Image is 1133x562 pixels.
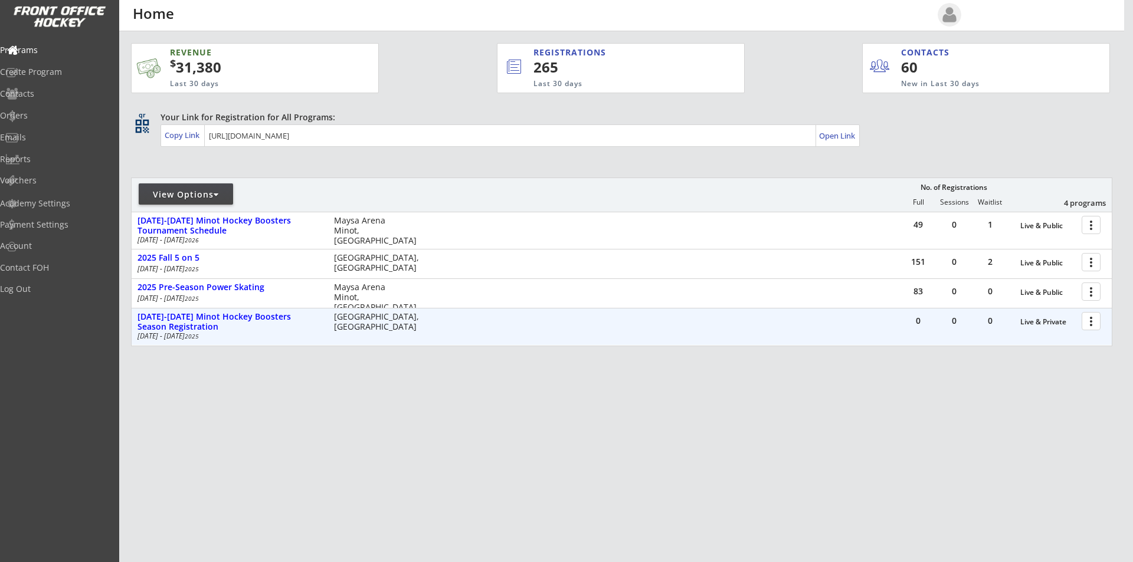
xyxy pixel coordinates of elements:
a: Open Link [819,127,856,144]
div: 83 [900,287,936,295]
div: 4 programs [1044,198,1106,208]
div: 1 [972,221,1008,229]
em: 2026 [185,236,199,244]
div: 2 [972,258,1008,266]
div: REVENUE [170,47,321,58]
div: 31,380 [170,57,341,77]
div: 0 [936,287,972,295]
div: Live & Public [1020,222,1076,230]
button: more_vert [1082,216,1101,234]
div: 151 [900,258,936,266]
div: New in Last 30 days [901,79,1055,89]
div: Open Link [819,131,856,141]
div: 2025 Pre-Season Power Skating [137,282,322,292]
div: No. of Registrations [917,183,990,192]
div: 0 [972,317,1008,325]
sup: $ [170,56,176,70]
div: Waitlist [972,198,1007,206]
div: [DATE]-[DATE] Minot Hockey Boosters Season Registration [137,312,322,332]
div: 0 [936,317,972,325]
div: View Options [139,189,233,201]
div: qr [135,111,149,119]
div: [DATE] - [DATE] [137,236,318,244]
div: Sessions [936,198,972,206]
div: 0 [936,258,972,266]
div: Full [900,198,936,206]
div: Last 30 days [533,79,696,89]
div: 0 [936,221,972,229]
div: [DATE] - [DATE] [137,295,318,302]
div: [GEOGRAPHIC_DATA], [GEOGRAPHIC_DATA] [334,312,427,332]
button: more_vert [1082,282,1101,301]
div: REGISTRATIONS [533,47,689,58]
div: Live & Public [1020,259,1076,267]
div: Live & Public [1020,288,1076,297]
em: 2025 [185,265,199,273]
div: [GEOGRAPHIC_DATA], [GEOGRAPHIC_DATA] [334,253,427,273]
em: 2025 [185,294,199,303]
div: 2025 Fall 5 on 5 [137,253,322,263]
div: CONTACTS [901,47,955,58]
div: Your Link for Registration for All Programs: [161,111,1076,123]
div: 49 [900,221,936,229]
div: 265 [533,57,705,77]
div: Last 30 days [170,79,321,89]
div: 0 [900,317,936,325]
button: qr_code [133,117,151,135]
div: Maysa Arena Minot, [GEOGRAPHIC_DATA] [334,282,427,312]
div: Live & Private [1020,318,1076,326]
div: 0 [972,287,1008,295]
div: [DATE] - [DATE] [137,333,318,340]
div: 60 [901,57,974,77]
button: more_vert [1082,312,1101,330]
em: 2025 [185,332,199,340]
button: more_vert [1082,253,1101,271]
div: Copy Link [165,130,202,140]
div: Maysa Arena Minot, [GEOGRAPHIC_DATA] [334,216,427,245]
div: [DATE]-[DATE] Minot Hockey Boosters Tournament Schedule [137,216,322,236]
div: [DATE] - [DATE] [137,265,318,272]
